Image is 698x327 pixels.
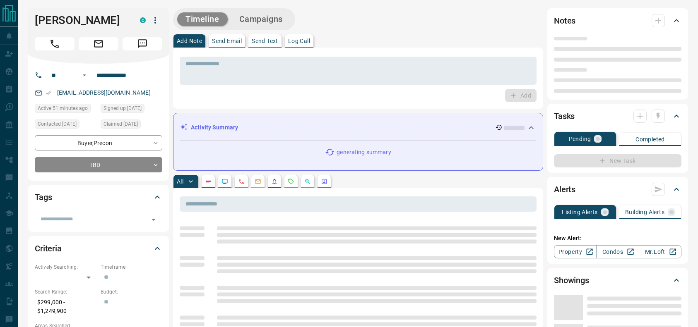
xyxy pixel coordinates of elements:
svg: Emails [255,178,261,185]
button: Open [79,70,89,80]
p: Log Call [288,38,310,44]
button: Timeline [177,12,228,26]
h2: Showings [554,274,589,287]
span: Call [35,37,75,50]
p: Send Email [212,38,242,44]
svg: Email Verified [46,90,51,96]
button: Open [148,214,159,225]
span: Contacted [DATE] [38,120,77,128]
h2: Notes [554,14,575,27]
p: generating summary [337,148,391,157]
div: Notes [554,11,681,31]
p: Completed [635,136,665,142]
p: Actively Searching: [35,263,96,271]
p: Send Text [252,38,278,44]
p: Timeframe: [101,263,162,271]
svg: Listing Alerts [271,178,278,185]
div: TBD [35,157,162,172]
svg: Opportunities [304,178,311,185]
p: Add Note [177,38,202,44]
h1: [PERSON_NAME] [35,14,128,27]
span: Message [123,37,162,50]
a: [EMAIL_ADDRESS][DOMAIN_NAME] [57,89,151,96]
div: Alerts [554,179,681,199]
span: Email [79,37,118,50]
svg: Agent Actions [321,178,327,185]
a: Mr.Loft [639,245,681,258]
h2: Alerts [554,183,575,196]
p: Pending [569,136,591,142]
div: Activity Summary [180,120,536,135]
div: Showings [554,270,681,290]
span: Active 51 minutes ago [38,104,88,112]
svg: Calls [238,178,245,185]
div: Buyer , Precon [35,135,162,150]
div: Tasks [554,106,681,126]
div: condos.ca [140,17,146,23]
svg: Requests [288,178,294,185]
button: Campaigns [231,12,291,26]
p: All [177,179,183,184]
p: $299,000 - $1,249,900 [35,296,96,318]
h2: Tasks [554,110,575,123]
div: Thu Aug 07 2025 [101,119,162,131]
span: Claimed [DATE] [103,120,138,128]
svg: Notes [205,178,212,185]
p: Activity Summary [191,123,238,132]
h2: Tags [35,191,52,204]
svg: Lead Browsing Activity [221,178,228,185]
p: Budget: [101,288,162,296]
p: Listing Alerts [562,209,598,215]
div: Tue Aug 12 2025 [35,104,96,115]
div: Criteria [35,239,162,258]
div: Tags [35,187,162,207]
div: Wed May 21 2025 [101,104,162,115]
p: New Alert: [554,234,681,243]
p: Search Range: [35,288,96,296]
a: Property [554,245,597,258]
span: Signed up [DATE] [103,104,142,112]
a: Condos [596,245,639,258]
p: Building Alerts [625,209,664,215]
div: Thu Aug 07 2025 [35,119,96,131]
h2: Criteria [35,242,62,255]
